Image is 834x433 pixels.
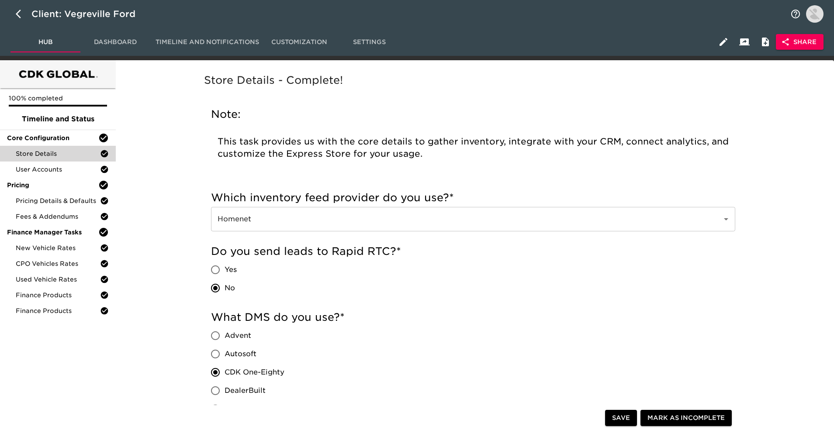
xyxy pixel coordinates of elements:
[7,114,109,124] span: Timeline and Status
[776,34,824,50] button: Share
[225,265,237,275] span: Yes
[225,330,251,341] span: Advent
[9,94,107,103] p: 100% completed
[225,404,270,414] span: DealerTrack
[225,349,256,359] span: Autosoft
[720,213,732,225] button: Open
[7,181,98,189] span: Pricing
[225,283,235,293] span: No
[806,5,824,23] img: Profile
[225,367,284,378] span: CDK One-Eighty
[647,413,725,424] span: Mark as Incomplete
[156,37,259,48] span: Timeline and Notifications
[225,385,266,396] span: DealerBuilt
[734,31,755,52] button: Client View
[605,410,637,426] button: Save
[270,37,329,48] span: Customization
[755,31,776,52] button: Internal Notes and Comments
[16,212,100,221] span: Fees & Addendums
[339,37,399,48] span: Settings
[86,37,145,48] span: Dashboard
[16,196,100,205] span: Pricing Details & Defaults
[785,3,806,24] button: notifications
[612,413,630,424] span: Save
[16,275,100,284] span: Used Vehicle Rates
[16,37,75,48] span: Hub
[16,244,100,252] span: New Vehicle Rates
[783,37,817,48] span: Share
[7,228,98,237] span: Finance Manager Tasks
[31,7,148,21] div: Client: Vegreville Ford
[16,259,100,268] span: CPO Vehicles Rates
[16,291,100,299] span: Finance Products
[7,134,98,142] span: Core Configuration
[211,244,735,258] h5: Do you send leads to Rapid RTC?
[204,73,742,87] h5: Store Details - Complete!
[211,107,735,121] h5: Note:
[640,410,732,426] button: Mark as Incomplete
[218,136,731,159] span: This task provides us with the core details to gather inventory, integrate with your CRM, connect...
[713,31,734,52] button: Edit Hub
[16,149,100,158] span: Store Details
[16,165,100,174] span: User Accounts
[211,191,735,205] h5: Which inventory feed provider do you use?
[211,310,735,324] h5: What DMS do you use?
[16,306,100,315] span: Finance Products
